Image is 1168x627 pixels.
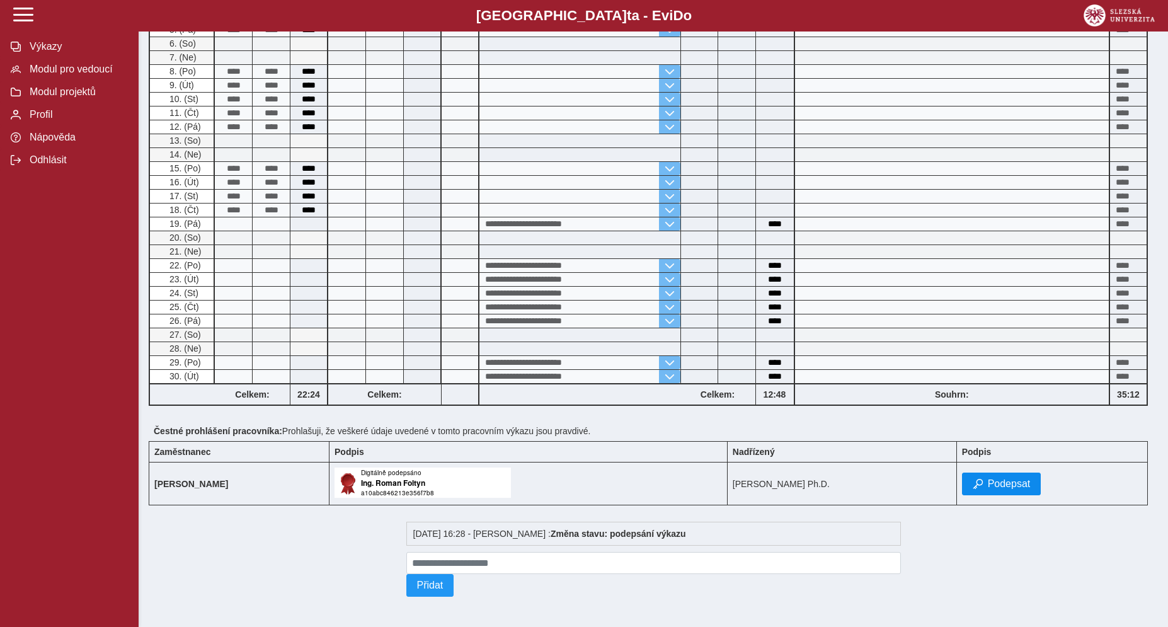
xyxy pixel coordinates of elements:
b: 22:24 [290,389,327,400]
span: 26. (Pá) [167,316,201,326]
span: 11. (Čt) [167,108,199,118]
b: Celkem: [328,389,441,400]
div: [DATE] 16:28 - [PERSON_NAME] : [406,522,901,546]
span: 25. (Čt) [167,302,199,312]
span: 16. (Út) [167,177,199,187]
span: 8. (Po) [167,66,196,76]
span: D [673,8,683,23]
b: Podpis [962,447,992,457]
span: 23. (Út) [167,274,199,284]
span: 7. (Ne) [167,52,197,62]
span: 14. (Ne) [167,149,202,159]
b: Podpis [335,447,364,457]
button: Přidat [406,574,454,597]
span: 28. (Ne) [167,343,202,354]
td: [PERSON_NAME] Ph.D. [727,463,956,505]
span: 10. (St) [167,94,198,104]
span: Modul pro vedoucí [26,64,128,75]
span: 22. (Po) [167,260,201,270]
span: Profil [26,109,128,120]
span: o [684,8,692,23]
img: logo_web_su.png [1084,4,1155,26]
span: Podepsat [988,478,1031,490]
span: 19. (Pá) [167,219,201,229]
span: Modul projektů [26,86,128,98]
span: 18. (Čt) [167,205,199,215]
b: 35:12 [1110,389,1147,400]
b: Celkem: [215,389,290,400]
span: 30. (Út) [167,371,199,381]
b: [GEOGRAPHIC_DATA] a - Evi [38,8,1130,24]
span: 12. (Pá) [167,122,201,132]
span: 20. (So) [167,233,201,243]
button: Podepsat [962,473,1041,495]
b: Zaměstnanec [154,447,210,457]
div: Prohlašuji, že veškeré údaje uvedené v tomto pracovním výkazu jsou pravdivé. [149,421,1158,441]
b: [PERSON_NAME] [154,479,228,489]
b: Čestné prohlášení pracovníka: [154,426,282,436]
b: Souhrn: [935,389,969,400]
span: 9. (Út) [167,80,194,90]
span: Odhlásit [26,154,128,166]
span: 17. (St) [167,191,198,201]
b: Celkem: [680,389,755,400]
span: 21. (Ne) [167,246,202,256]
b: 12:48 [756,389,794,400]
span: 24. (St) [167,288,198,298]
span: 27. (So) [167,330,201,340]
span: 5. (Pá) [167,25,196,35]
span: 6. (So) [167,38,196,49]
span: Přidat [417,580,444,591]
span: t [627,8,631,23]
img: Digitálně podepsáno uživatelem [335,468,511,498]
span: 13. (So) [167,135,201,146]
b: Nadřízený [733,447,775,457]
span: Výkazy [26,41,128,52]
span: Nápověda [26,132,128,143]
span: 15. (Po) [167,163,201,173]
span: 29. (Po) [167,357,201,367]
b: Změna stavu: podepsání výkazu [551,529,686,539]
